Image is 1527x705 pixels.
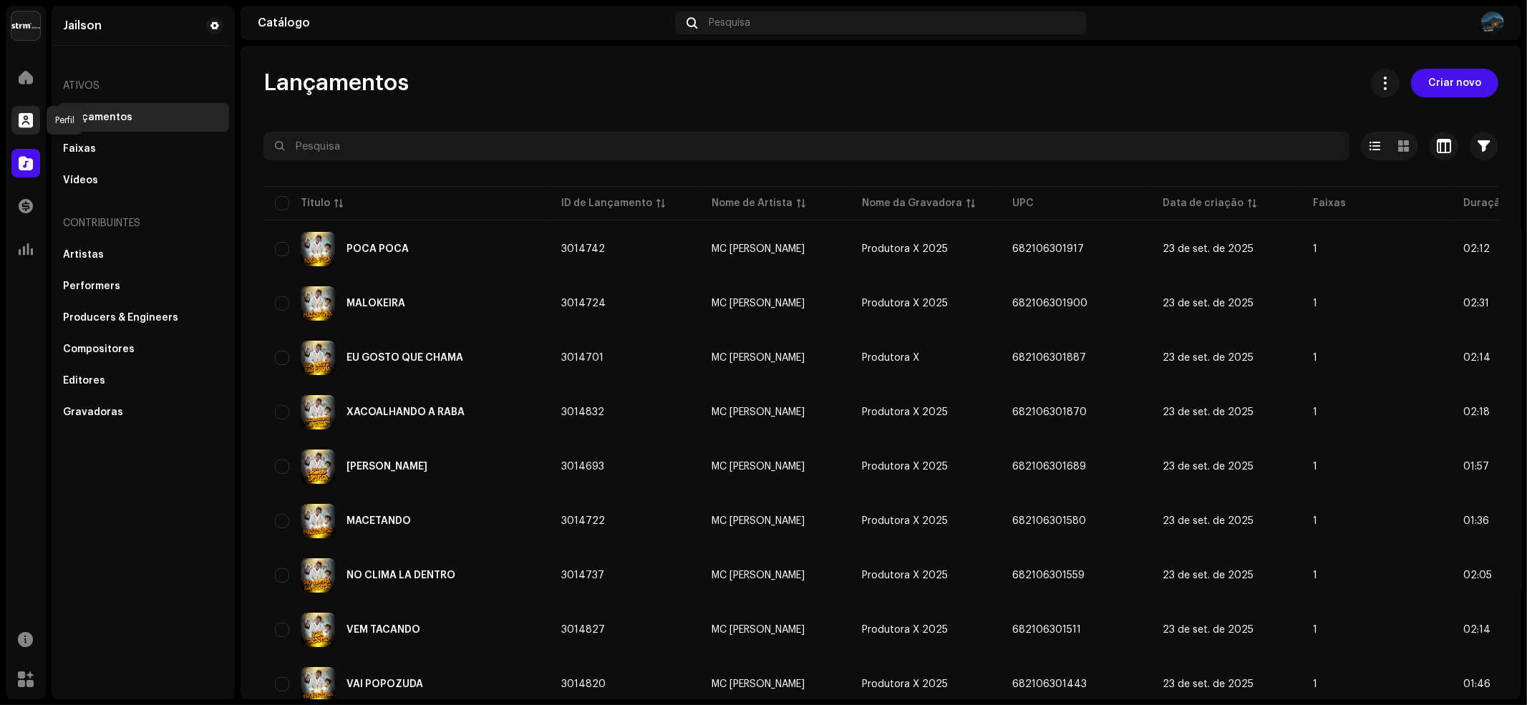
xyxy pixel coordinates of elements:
[63,344,135,355] div: Compositores
[862,462,948,472] span: Produtora X 2025
[258,17,669,29] div: Catálogo
[712,298,805,308] div: MC [PERSON_NAME]
[561,625,605,635] span: 3014827
[862,298,948,308] span: Produtora X 2025
[862,625,948,635] span: Produtora X 2025
[712,196,792,210] div: Nome de Artista
[712,516,839,526] span: MC Menininho
[57,69,229,103] re-a-nav-header: Ativos
[712,462,805,472] div: MC [PERSON_NAME]
[346,353,463,363] div: EU GOSTO QUE CHAMA
[63,312,178,324] div: Producers & Engineers
[1163,244,1254,254] span: 23 de set. de 2025
[301,667,335,701] img: 0c635dd0-8f1e-4f11-b9af-19e6b1a1d70e
[561,516,605,526] span: 3014722
[57,206,229,240] re-a-nav-header: Contribuintes
[862,196,962,210] div: Nome da Gravadora
[1163,679,1254,689] span: 23 de set. de 2025
[561,244,605,254] span: 3014742
[712,679,839,689] span: MC Menininho
[1012,462,1086,472] span: 682106301689
[57,103,229,132] re-m-nav-item: Lançamentos
[1163,298,1254,308] span: 23 de set. de 2025
[561,462,604,472] span: 3014693
[346,516,411,526] div: MACETANDO
[1428,69,1481,97] span: Criar novo
[862,244,948,254] span: Produtora X 2025
[301,558,335,593] img: 2faef932-edd7-44eb-b647-f97dd49de17a
[57,303,229,332] re-m-nav-item: Producers & Engineers
[63,249,104,261] div: Artistas
[57,166,229,195] re-m-nav-item: Vídeos
[1163,462,1254,472] span: 23 de set. de 2025
[263,69,409,97] span: Lançamentos
[1411,69,1498,97] button: Criar novo
[1163,407,1254,417] span: 23 de set. de 2025
[709,17,750,29] span: Pesquisa
[301,613,335,647] img: 61d4aab1-69e9-4a9c-ab25-818806c69e2d
[1012,625,1081,635] span: 682106301511
[346,298,405,308] div: MALOKEIRA
[1163,625,1254,635] span: 23 de set. de 2025
[1163,570,1254,580] span: 23 de set. de 2025
[1313,244,1317,254] span: 1
[712,625,839,635] span: MC Menininho
[346,570,455,580] div: NO CLIMA LA DENTRO
[63,281,120,292] div: Performers
[63,112,132,123] div: Lançamentos
[57,398,229,427] re-m-nav-item: Gravadoras
[301,449,335,484] img: f228ef30-de15-4f1e-9ddb-841f9089482e
[1012,353,1086,363] span: 682106301887
[561,679,606,689] span: 3014820
[561,570,604,580] span: 3014737
[1012,298,1087,308] span: 682106301900
[1012,407,1087,417] span: 682106301870
[862,516,948,526] span: Produtora X 2025
[712,244,805,254] div: MC [PERSON_NAME]
[862,407,948,417] span: Produtora X 2025
[712,516,805,526] div: MC [PERSON_NAME]
[263,132,1349,160] input: Pesquisa
[561,298,606,308] span: 3014724
[1163,516,1254,526] span: 23 de set. de 2025
[346,407,465,417] div: XACOALHANDO A RABA
[346,462,427,472] div: DESCE DINHA
[712,462,839,472] span: MC Menininho
[712,244,839,254] span: MC Menininho
[1313,516,1317,526] span: 1
[712,407,805,417] div: MC [PERSON_NAME]
[712,407,839,417] span: MC Menininho
[346,625,420,635] div: VEM TACANDO
[561,196,652,210] div: ID de Lançamento
[862,570,948,580] span: Produtora X 2025
[63,20,102,31] div: Jailson
[1313,298,1317,308] span: 1
[301,196,330,210] div: Título
[1012,570,1085,580] span: 682106301559
[712,679,805,689] div: MC [PERSON_NAME]
[57,272,229,301] re-m-nav-item: Performers
[1313,407,1317,417] span: 1
[712,353,839,363] span: MC Menininho
[1012,516,1086,526] span: 682106301580
[57,335,229,364] re-m-nav-item: Compositores
[63,175,98,186] div: Vídeos
[862,679,948,689] span: Produtora X 2025
[301,504,335,538] img: 2c55097e-2561-480b-b8a7-b2d707aee3a4
[712,625,805,635] div: MC [PERSON_NAME]
[1012,244,1084,254] span: 682106301917
[57,240,229,269] re-m-nav-item: Artistas
[1012,679,1087,689] span: 682106301443
[57,366,229,395] re-m-nav-item: Editores
[346,244,409,254] div: POCA POCA
[346,679,423,689] div: VAI POPOZUDA
[1313,462,1317,472] span: 1
[712,570,805,580] div: MC [PERSON_NAME]
[712,570,839,580] span: MC Menininho
[561,353,603,363] span: 3014701
[63,143,96,155] div: Faixas
[11,11,40,40] img: 408b884b-546b-4518-8448-1008f9c76b02
[301,395,335,429] img: f352b330-86d6-4ab8-b293-4e585c9f179a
